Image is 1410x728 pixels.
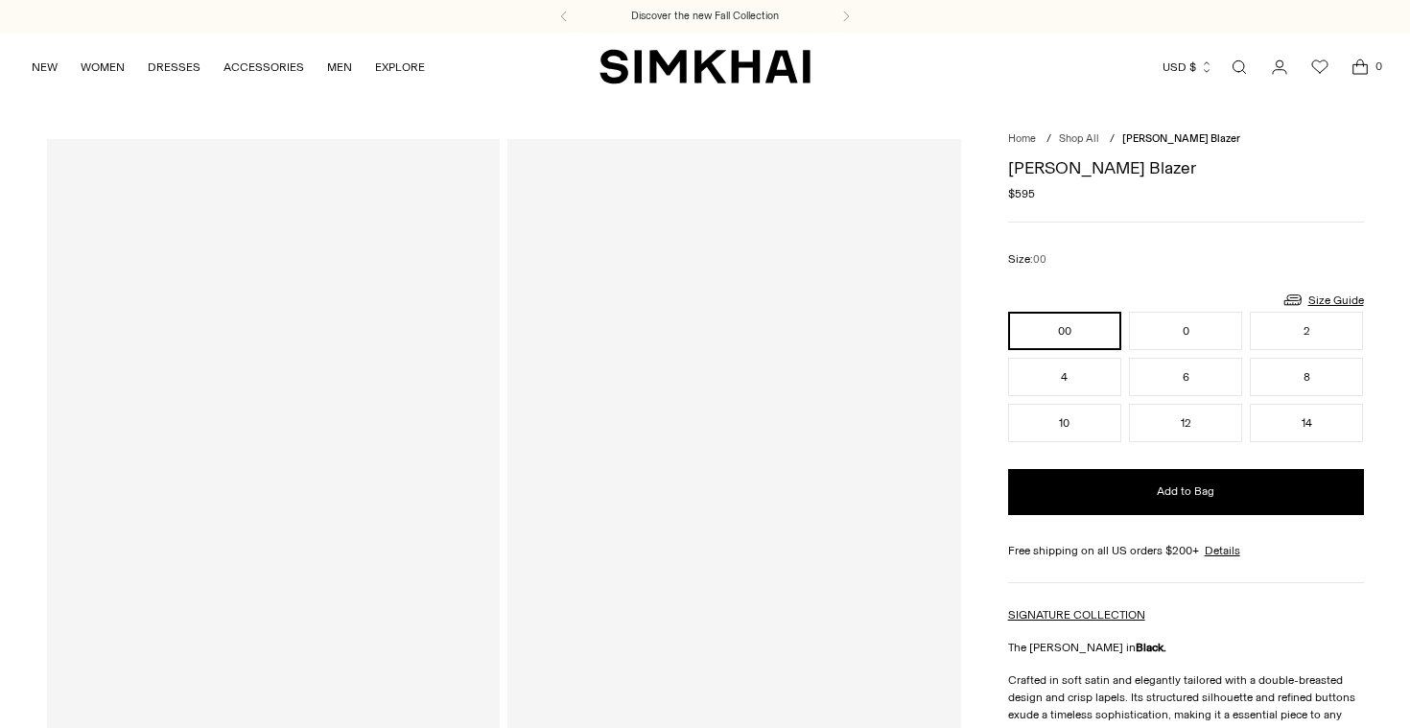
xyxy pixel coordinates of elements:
a: Open search modal [1220,48,1258,86]
div: / [1110,131,1115,148]
a: Go to the account page [1260,48,1299,86]
span: 0 [1370,58,1387,75]
div: / [1046,131,1051,148]
button: 12 [1129,404,1242,442]
span: $595 [1008,185,1035,202]
a: Size Guide [1281,288,1364,312]
a: DRESSES [148,46,200,88]
a: Wishlist [1301,48,1339,86]
button: 0 [1129,312,1242,350]
button: USD $ [1163,46,1213,88]
button: 00 [1008,312,1121,350]
button: Add to Bag [1008,469,1364,515]
button: 8 [1250,358,1363,396]
strong: Black. [1136,641,1166,654]
button: 6 [1129,358,1242,396]
label: Size: [1008,250,1046,269]
a: Open cart modal [1341,48,1379,86]
a: ACCESSORIES [223,46,304,88]
nav: breadcrumbs [1008,131,1364,148]
a: Discover the new Fall Collection [631,9,779,24]
span: 00 [1033,253,1046,266]
button: 2 [1250,312,1363,350]
a: NEW [32,46,58,88]
button: 4 [1008,358,1121,396]
h1: [PERSON_NAME] Blazer [1008,159,1364,176]
a: WOMEN [81,46,125,88]
a: SIGNATURE COLLECTION [1008,608,1145,622]
button: 10 [1008,404,1121,442]
a: SIMKHAI [599,48,811,85]
a: Home [1008,132,1036,145]
button: 14 [1250,404,1363,442]
p: The [PERSON_NAME] in [1008,639,1364,656]
a: Details [1205,542,1240,559]
a: EXPLORE [375,46,425,88]
a: Shop All [1059,132,1099,145]
span: [PERSON_NAME] Blazer [1122,132,1240,145]
span: Add to Bag [1157,483,1214,500]
a: MEN [327,46,352,88]
div: Free shipping on all US orders $200+ [1008,542,1364,559]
